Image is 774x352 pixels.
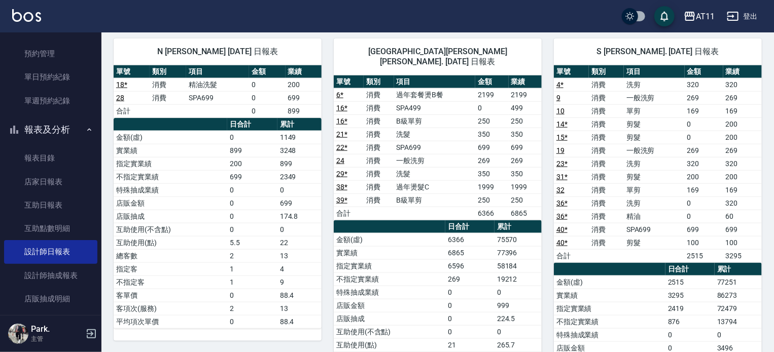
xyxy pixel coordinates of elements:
td: 0 [445,299,495,312]
a: 互助點數明細 [4,217,97,240]
td: 86273 [715,289,762,302]
td: 洗髮 [394,167,476,180]
td: 876 [665,315,715,328]
td: 指定實業績 [334,259,445,272]
th: 日合計 [665,263,715,276]
td: 指定實業績 [114,157,227,170]
td: 消費 [589,223,624,236]
td: 剪髮 [624,131,685,144]
td: 0 [445,325,495,338]
td: 店販金額 [114,197,227,210]
td: 過年套餐燙B餐 [394,88,476,101]
td: 21 [445,338,495,351]
td: 0 [495,325,542,338]
td: 指定實業績 [554,302,665,315]
td: 699 [723,223,762,236]
td: 899 [277,157,322,170]
td: 金額(虛) [334,233,445,246]
td: 消費 [589,183,624,197]
td: 指定客 [114,262,227,276]
td: 2 [227,302,277,315]
td: 2349 [277,170,322,183]
table: a dense table [114,118,322,329]
a: 單週預約紀錄 [4,89,97,112]
td: 總客數 [114,249,227,262]
th: 金額 [249,65,285,79]
td: 消費 [589,236,624,249]
td: 消費 [589,157,624,170]
td: 350 [475,128,508,141]
td: 互助使用(不含點) [334,325,445,338]
a: 設計師日報表 [4,240,97,263]
td: 3248 [277,144,322,157]
td: 消費 [364,193,394,207]
td: 消費 [364,128,394,141]
td: 699 [685,223,723,236]
td: 899 [227,144,277,157]
th: 類別 [364,75,394,89]
td: 250 [475,193,508,207]
td: 320 [685,157,723,170]
span: N [PERSON_NAME] [DATE] 日報表 [126,47,309,57]
td: 22 [277,236,322,249]
a: 預約管理 [4,42,97,65]
td: 消費 [589,78,624,91]
td: B級單剪 [394,193,476,207]
td: 77396 [495,246,542,259]
td: 1149 [277,131,322,144]
td: 單剪 [624,104,685,118]
td: 19212 [495,272,542,286]
td: 0 [249,104,285,118]
a: 19 [556,146,565,154]
td: 互助使用(點) [114,236,227,249]
td: 899 [286,104,322,118]
a: 設計師抽成報表 [4,264,97,287]
th: 項目 [186,65,249,79]
td: 剪髮 [624,118,685,131]
td: 消費 [364,180,394,193]
td: 60 [723,210,762,223]
td: SPA699 [186,91,249,104]
td: 洗剪 [624,197,685,210]
td: 實業績 [334,246,445,259]
td: 174.8 [277,210,322,223]
td: 2199 [509,88,542,101]
td: 6865 [445,246,495,259]
th: 單號 [554,65,589,79]
td: 0 [227,223,277,236]
td: 單剪 [624,183,685,197]
td: 消費 [150,91,186,104]
td: 320 [723,78,762,91]
td: 互助使用(不含點) [114,223,227,236]
td: 58184 [495,259,542,272]
td: 0 [685,131,723,144]
td: 0 [227,197,277,210]
td: 13 [277,249,322,262]
td: 剪髮 [624,170,685,183]
span: [GEOGRAPHIC_DATA][PERSON_NAME][PERSON_NAME]. [DATE] 日報表 [346,47,530,67]
td: 精油洗髮 [186,78,249,91]
td: 0 [227,289,277,302]
th: 類別 [150,65,186,79]
button: save [654,6,675,26]
button: 客戶管理 [4,315,97,341]
a: 10 [556,107,565,115]
td: 消費 [589,131,624,144]
td: 消費 [364,154,394,167]
td: 合計 [334,207,364,220]
td: 店販金額 [334,299,445,312]
td: 店販抽成 [334,312,445,325]
td: 88.4 [277,289,322,302]
td: 250 [509,114,542,128]
td: 699 [286,91,322,104]
td: 2515 [685,249,723,262]
td: 200 [723,118,762,131]
td: 金額(虛) [554,276,665,289]
th: 業績 [509,75,542,89]
a: 9 [556,94,560,102]
th: 累計 [495,220,542,233]
td: 0 [445,312,495,325]
td: 999 [495,299,542,312]
td: 699 [227,170,277,183]
td: 6596 [445,259,495,272]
